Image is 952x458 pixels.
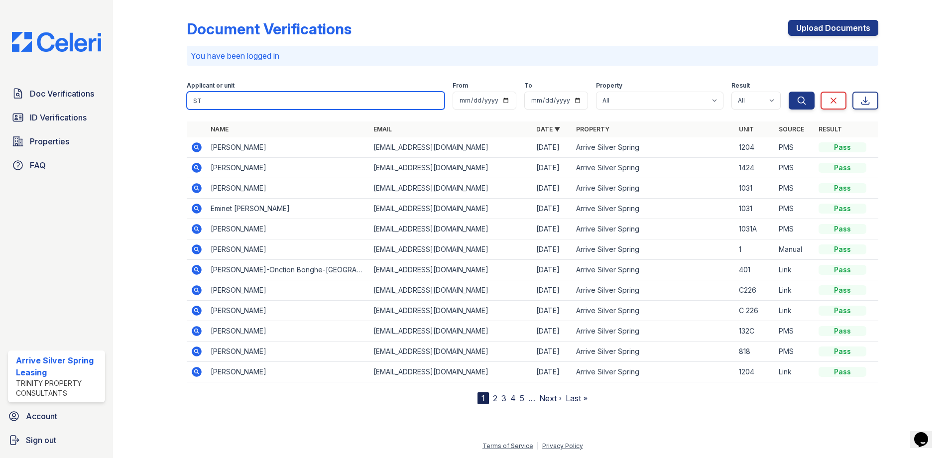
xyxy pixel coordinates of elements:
label: Applicant or unit [187,82,235,90]
a: Upload Documents [788,20,878,36]
span: … [528,392,535,404]
td: [EMAIL_ADDRESS][DOMAIN_NAME] [369,219,532,239]
td: Arrive Silver Spring [572,239,735,260]
div: Pass [819,163,866,173]
td: Arrive Silver Spring [572,342,735,362]
td: 1031 [735,199,775,219]
div: Pass [819,224,866,234]
td: Manual [775,239,815,260]
a: 5 [520,393,524,403]
td: [EMAIL_ADDRESS][DOMAIN_NAME] [369,280,532,301]
td: 1031 [735,178,775,199]
td: [PERSON_NAME] [207,219,369,239]
td: [PERSON_NAME]-Onction Bonghe-[GEOGRAPHIC_DATA] [207,260,369,280]
td: PMS [775,342,815,362]
td: [DATE] [532,178,572,199]
td: [EMAIL_ADDRESS][DOMAIN_NAME] [369,362,532,382]
label: Property [596,82,622,90]
div: Pass [819,346,866,356]
td: PMS [775,137,815,158]
td: Arrive Silver Spring [572,321,735,342]
span: FAQ [30,159,46,171]
a: Email [373,125,392,133]
div: Pass [819,367,866,377]
td: Arrive Silver Spring [572,260,735,280]
div: Pass [819,183,866,193]
div: | [537,442,539,450]
td: [PERSON_NAME] [207,301,369,321]
td: Eminet [PERSON_NAME] [207,199,369,219]
a: Last » [566,393,588,403]
td: Arrive Silver Spring [572,158,735,178]
span: Properties [30,135,69,147]
a: Source [779,125,804,133]
td: Arrive Silver Spring [572,362,735,382]
div: Pass [819,142,866,152]
td: [PERSON_NAME] [207,362,369,382]
td: 818 [735,342,775,362]
a: Result [819,125,842,133]
a: Doc Verifications [8,84,105,104]
span: Sign out [26,434,56,446]
td: Arrive Silver Spring [572,280,735,301]
td: Link [775,260,815,280]
span: Doc Verifications [30,88,94,100]
td: [EMAIL_ADDRESS][DOMAIN_NAME] [369,321,532,342]
td: 401 [735,260,775,280]
label: Result [731,82,750,90]
td: C226 [735,280,775,301]
input: Search by name, email, or unit number [187,92,445,110]
td: 1204 [735,137,775,158]
div: Pass [819,326,866,336]
td: [EMAIL_ADDRESS][DOMAIN_NAME] [369,342,532,362]
td: [PERSON_NAME] [207,321,369,342]
td: Arrive Silver Spring [572,178,735,199]
div: Trinity Property Consultants [16,378,101,398]
td: Link [775,362,815,382]
a: Terms of Service [482,442,533,450]
td: Arrive Silver Spring [572,137,735,158]
td: 132C [735,321,775,342]
a: Property [576,125,609,133]
td: 1031A [735,219,775,239]
td: [EMAIL_ADDRESS][DOMAIN_NAME] [369,137,532,158]
td: [DATE] [532,137,572,158]
td: PMS [775,321,815,342]
td: [EMAIL_ADDRESS][DOMAIN_NAME] [369,199,532,219]
td: 1424 [735,158,775,178]
td: [PERSON_NAME] [207,178,369,199]
a: 2 [493,393,497,403]
a: Privacy Policy [542,442,583,450]
div: Arrive Silver Spring Leasing [16,354,101,378]
td: PMS [775,199,815,219]
td: [DATE] [532,260,572,280]
span: Account [26,410,57,422]
td: C 226 [735,301,775,321]
a: Name [211,125,229,133]
a: ID Verifications [8,108,105,127]
td: [DATE] [532,301,572,321]
td: [DATE] [532,321,572,342]
td: [DATE] [532,342,572,362]
td: [EMAIL_ADDRESS][DOMAIN_NAME] [369,260,532,280]
td: [PERSON_NAME] [207,158,369,178]
td: [DATE] [532,362,572,382]
a: Properties [8,131,105,151]
a: Sign out [4,430,109,450]
label: From [453,82,468,90]
img: CE_Logo_Blue-a8612792a0a2168367f1c8372b55b34899dd931a85d93a1a3d3e32e68fde9ad4.png [4,32,109,52]
td: [EMAIL_ADDRESS][DOMAIN_NAME] [369,239,532,260]
div: Pass [819,285,866,295]
div: Pass [819,244,866,254]
td: [DATE] [532,158,572,178]
td: PMS [775,158,815,178]
td: Link [775,301,815,321]
td: [PERSON_NAME] [207,280,369,301]
td: 1204 [735,362,775,382]
td: [EMAIL_ADDRESS][DOMAIN_NAME] [369,301,532,321]
td: Link [775,280,815,301]
td: Arrive Silver Spring [572,219,735,239]
iframe: chat widget [910,418,942,448]
td: PMS [775,219,815,239]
